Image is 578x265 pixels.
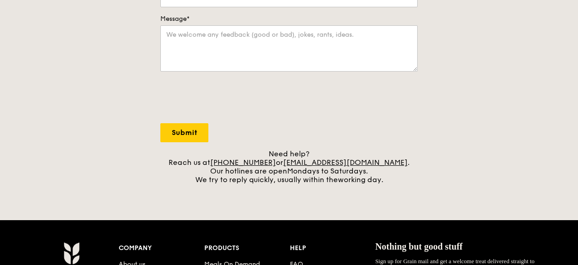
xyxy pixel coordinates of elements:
[160,14,418,24] label: Message*
[119,242,204,255] div: Company
[290,242,376,255] div: Help
[63,242,79,265] img: Grain
[283,158,408,167] a: [EMAIL_ADDRESS][DOMAIN_NAME]
[338,175,383,184] span: working day.
[160,149,418,184] div: Need help? Reach us at or . Our hotlines are open We try to reply quickly, usually within the
[204,242,290,255] div: Products
[287,167,368,175] span: Mondays to Saturdays.
[160,123,208,142] input: Submit
[160,81,298,116] iframe: reCAPTCHA
[210,158,276,167] a: [PHONE_NUMBER]
[375,241,462,251] span: Nothing but good stuff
